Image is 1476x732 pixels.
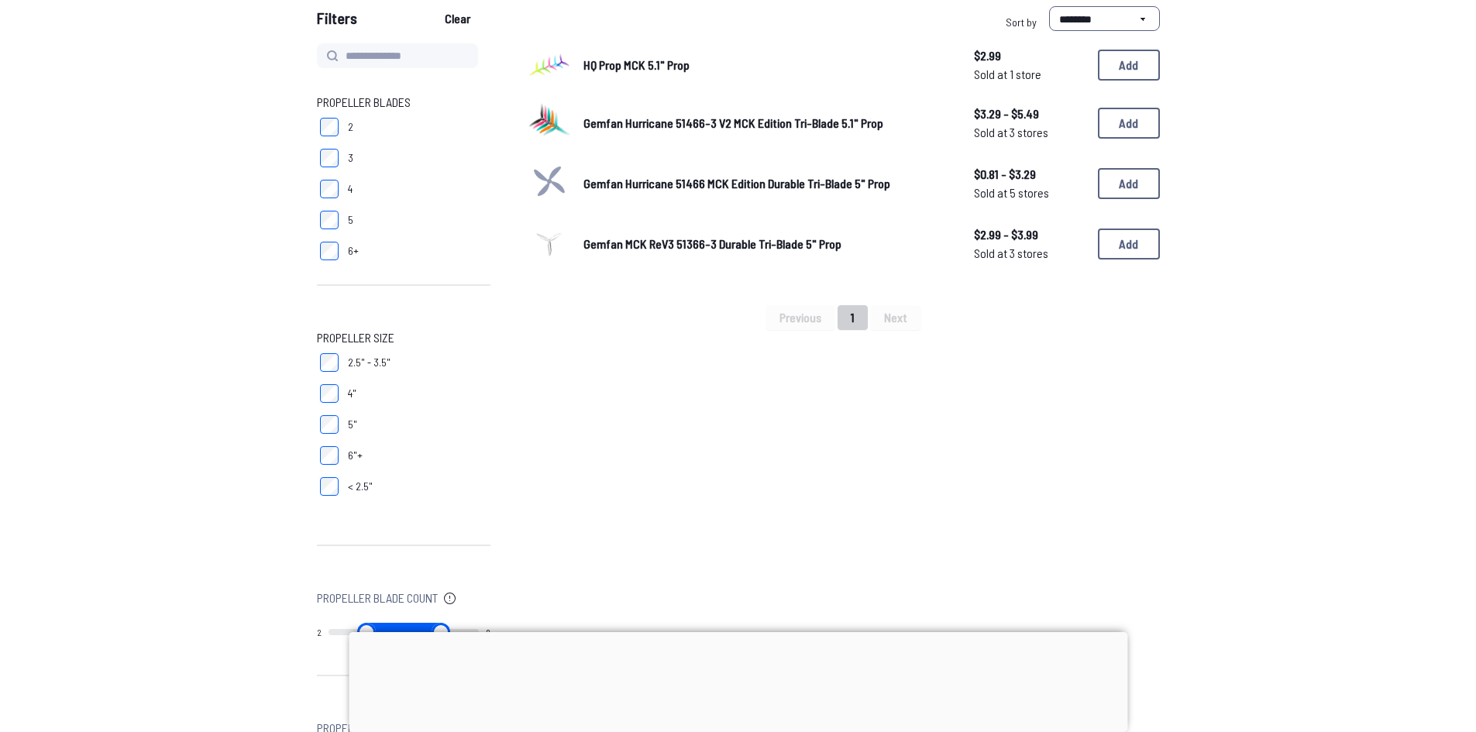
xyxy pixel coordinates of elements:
input: 6+ [320,242,339,260]
a: Gemfan Hurricane 51466 MCK Edition Durable Tri-Blade 5" Prop [583,174,949,193]
span: Gemfan Hurricane 51466-3 V2 MCK Edition Tri-Blade 5.1" Prop [583,115,883,130]
span: $2.99 [974,46,1085,65]
span: 6"+ [348,448,363,463]
img: image [528,99,571,143]
span: Sold at 3 stores [974,123,1085,142]
a: Gemfan MCK ReV3 51366-3 Durable Tri-Blade 5" Prop [583,235,949,253]
a: HQ Prop MCK 5.1" Prop [583,56,949,74]
span: HQ Prop MCK 5.1" Prop [583,57,690,72]
span: < 2.5" [348,479,373,494]
a: image [528,43,571,87]
span: Propeller Size [317,328,394,347]
button: Add [1098,229,1160,259]
input: 3 [320,149,339,167]
output: 8 [486,626,490,638]
span: Gemfan MCK ReV3 51366-3 Durable Tri-Blade 5" Prop [583,236,841,251]
span: 5" [348,417,357,432]
span: Gemfan Hurricane 51466 MCK Edition Durable Tri-Blade 5" Prop [583,176,890,191]
span: 4 [348,181,353,197]
img: image [528,50,571,79]
a: Gemfan Hurricane 51466-3 V2 MCK Edition Tri-Blade 5.1" Prop [583,114,949,132]
span: 3 [348,150,353,166]
input: 5 [320,211,339,229]
a: image [528,220,571,268]
span: Sold at 5 stores [974,184,1085,202]
span: 2.5" - 3.5" [348,355,391,370]
input: 2.5" - 3.5" [320,353,339,372]
input: < 2.5" [320,477,339,496]
button: 1 [838,305,868,330]
span: 6+ [348,243,359,259]
span: Propeller Blade Count [317,589,438,607]
button: Add [1098,168,1160,199]
a: image [528,99,571,147]
select: Sort by [1049,6,1160,31]
span: Propeller Blades [317,93,411,112]
span: 5 [348,212,353,228]
iframe: Advertisement [349,632,1127,728]
input: 5" [320,415,339,434]
span: Sort by [1006,15,1037,29]
button: Add [1098,108,1160,139]
span: $3.29 - $5.49 [974,105,1085,123]
input: 2 [320,118,339,136]
span: 4" [348,386,356,401]
input: 4 [320,180,339,198]
input: 4" [320,384,339,403]
span: $0.81 - $3.29 [974,165,1085,184]
img: image [528,220,571,263]
span: Filters [317,6,357,37]
button: Add [1098,50,1160,81]
input: 6"+ [320,446,339,465]
span: Sold at 3 stores [974,244,1085,263]
span: Sold at 1 store [974,65,1085,84]
span: $2.99 - $3.99 [974,225,1085,244]
button: Clear [432,6,483,31]
span: 2 [348,119,353,135]
output: 2 [317,626,322,638]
